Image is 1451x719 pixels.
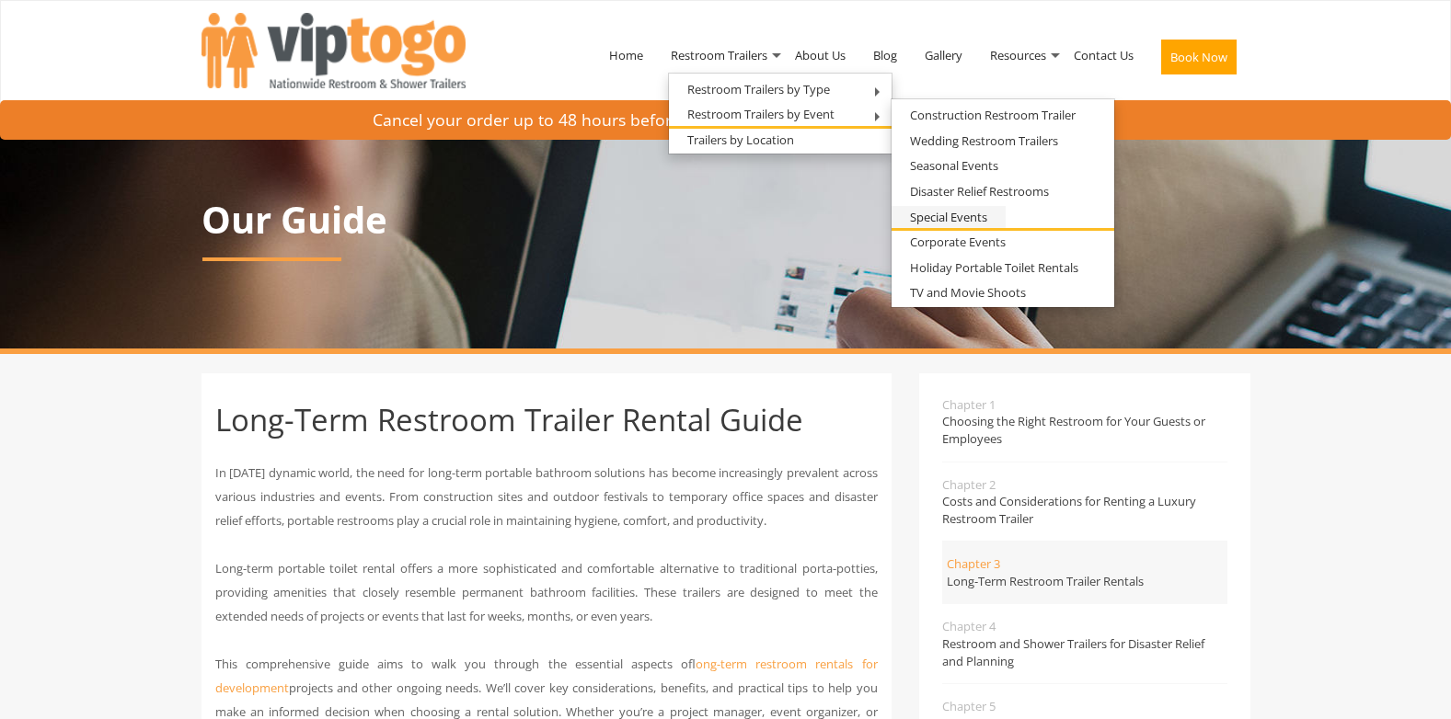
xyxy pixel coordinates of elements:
[942,635,1227,669] span: Restroom and Shower Trailers for Disaster Relief and Planning
[942,462,1227,542] a: Chapter 2Costs and Considerations for Renting a Luxury Restroom Trailer
[215,656,878,696] a: long-term restroom rentals for development
[669,129,812,152] a: Trailers by Location
[942,542,1227,603] a: Chapter 3Long-Term Restroom Trailer Rentals
[892,257,1097,280] a: Holiday Portable Toilet Rentals
[892,281,1044,304] a: TV and Movie Shoots
[947,555,1227,573] span: Chapter 3
[1161,40,1237,74] button: Book Now
[942,396,1227,462] a: Chapter 1Choosing the Right Restroom for Your Guests or Employees
[657,7,781,103] a: Restroom Trailers
[892,206,1006,229] a: Special Events
[892,180,1067,203] a: Disaster Relief Restrooms
[942,476,1227,494] span: Chapter 2
[942,396,1227,414] span: Chapter 1
[942,604,1227,683] a: Chapter 4Restroom and Shower Trailers for Disaster Relief and Planning
[215,556,878,628] p: Long-term portable toilet rental offers a more sophisticated and comfortable alternative to tradi...
[781,7,859,103] a: About Us
[942,618,1227,635] span: Chapter 4
[215,461,878,532] p: In [DATE] dynamic world, the need for long-term portable bathroom solutions has become increasing...
[911,7,976,103] a: Gallery
[976,7,1060,103] a: Resources
[859,7,911,103] a: Blog
[669,103,853,126] a: Restroom Trailers by Event
[942,493,1227,527] span: Costs and Considerations for Renting a Luxury Restroom Trailer
[1060,7,1147,103] a: Contact Us
[202,13,466,88] img: VIPTOGO
[947,573,1227,590] span: Long-Term Restroom Trailer Rentals
[595,7,657,103] a: Home
[215,404,878,437] h1: Long-Term Restroom Trailer Rental Guide
[892,154,1017,177] a: Seasonal Events
[942,698,1227,715] span: Chapter 5
[942,413,1227,447] span: Choosing the Right Restroom for Your Guests or Employees
[892,231,1024,254] a: Corporate Events
[892,104,1094,127] a: Construction Restroom Trailer
[1147,7,1250,114] a: Book Now
[669,78,848,101] a: Restroom Trailers by Type
[892,130,1077,153] a: Wedding Restroom Trailers
[202,200,1250,240] p: Our Guide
